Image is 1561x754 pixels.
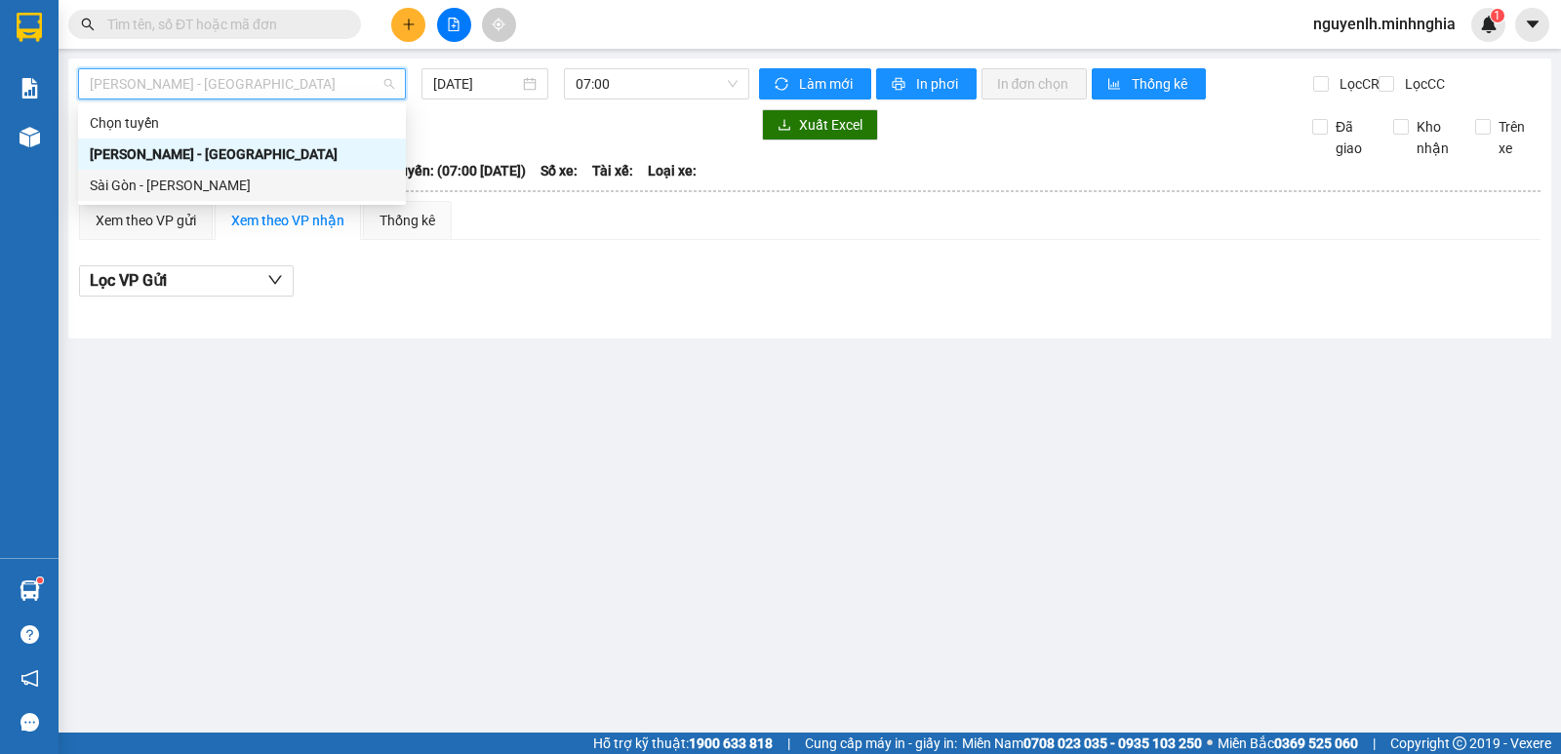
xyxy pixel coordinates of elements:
[759,68,871,99] button: syncLàm mới
[20,713,39,732] span: message
[267,272,283,288] span: down
[90,112,394,134] div: Chọn tuyến
[892,77,908,93] span: printer
[1515,8,1549,42] button: caret-down
[1274,735,1358,751] strong: 0369 525 060
[1218,733,1358,754] span: Miền Bắc
[799,73,856,95] span: Làm mới
[437,8,471,42] button: file-add
[1409,116,1460,159] span: Kho nhận
[1524,16,1541,33] span: caret-down
[107,14,338,35] input: Tìm tên, số ĐT hoặc mã đơn
[90,268,167,293] span: Lọc VP Gửi
[20,580,40,601] img: warehouse-icon
[402,18,416,31] span: plus
[96,210,196,231] div: Xem theo VP gửi
[20,625,39,644] span: question-circle
[90,69,394,99] span: Phan Rí - Sài Gòn
[90,143,394,165] div: [PERSON_NAME] - [GEOGRAPHIC_DATA]
[90,175,394,196] div: Sài Gòn - [PERSON_NAME]
[762,109,878,140] button: downloadXuất Excel
[492,18,505,31] span: aim
[1132,73,1190,95] span: Thống kê
[391,8,425,42] button: plus
[1328,116,1379,159] span: Đã giao
[78,139,406,170] div: Phan Rí - Sài Gòn
[981,68,1088,99] button: In đơn chọn
[231,210,344,231] div: Xem theo VP nhận
[1373,733,1376,754] span: |
[78,107,406,139] div: Chọn tuyến
[593,733,773,754] span: Hỗ trợ kỹ thuật:
[20,127,40,147] img: warehouse-icon
[380,210,435,231] div: Thống kê
[1397,73,1448,95] span: Lọc CC
[1207,739,1213,747] span: ⚪️
[876,68,977,99] button: printerIn phơi
[17,13,42,42] img: logo-vxr
[20,669,39,688] span: notification
[37,577,43,583] sup: 1
[447,18,460,31] span: file-add
[1453,736,1466,750] span: copyright
[648,160,697,181] span: Loại xe:
[689,735,773,751] strong: 1900 633 818
[1092,68,1206,99] button: bar-chartThống kê
[79,265,294,297] button: Lọc VP Gửi
[1491,9,1504,22] sup: 1
[540,160,578,181] span: Số xe:
[1491,116,1541,159] span: Trên xe
[962,733,1202,754] span: Miền Nam
[916,73,961,95] span: In phơi
[1332,73,1382,95] span: Lọc CR
[1107,77,1124,93] span: bar-chart
[433,73,520,95] input: 13/09/2025
[1494,9,1501,22] span: 1
[576,69,737,99] span: 07:00
[1298,12,1471,36] span: nguyenlh.minhnghia
[592,160,633,181] span: Tài xế:
[787,733,790,754] span: |
[20,78,40,99] img: solution-icon
[81,18,95,31] span: search
[1023,735,1202,751] strong: 0708 023 035 - 0935 103 250
[383,160,526,181] span: Chuyến: (07:00 [DATE])
[78,170,406,201] div: Sài Gòn - Phan Rí
[775,77,791,93] span: sync
[805,733,957,754] span: Cung cấp máy in - giấy in:
[482,8,516,42] button: aim
[1480,16,1498,33] img: icon-new-feature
